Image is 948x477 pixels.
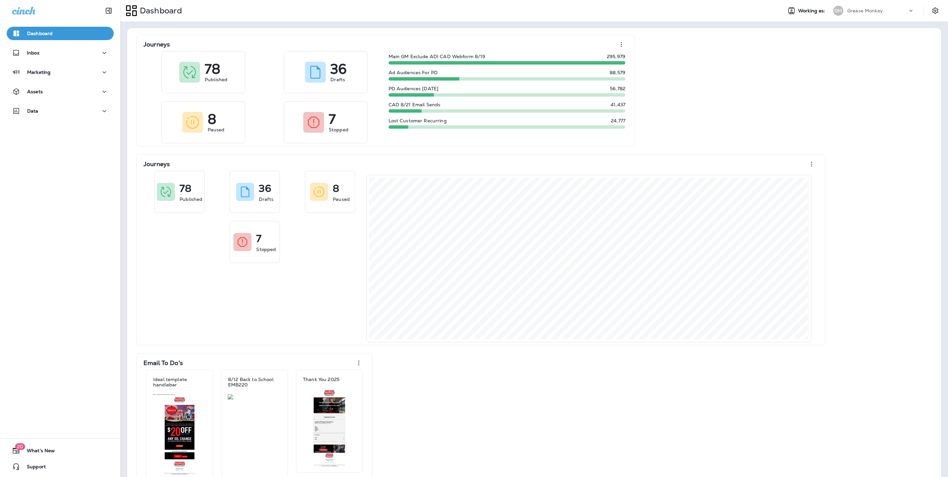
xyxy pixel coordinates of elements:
p: Journeys [143,41,170,48]
p: Ad Audiences For PD [389,70,438,75]
p: 36 [330,66,346,72]
button: Data [7,104,114,118]
p: Dashboard [27,31,52,36]
img: 07208182-a2a4-4166-a7fa-c3a419db5124.jpg [228,394,281,399]
p: Main GM Exclude ADI CAD Webform 8/19 [389,54,486,59]
p: PD Audiences [DATE] [389,86,439,91]
p: Stopped [329,126,348,133]
p: Ideal template handlebar [153,377,206,387]
p: 56,782 [610,86,625,91]
p: Published [205,76,227,83]
p: CAD 8/21 Email Sends [389,102,441,107]
p: 8 [208,116,216,122]
p: 78 [180,185,191,192]
p: Inbox [27,50,39,55]
p: 295,979 [607,54,625,59]
span: What's New [20,448,55,456]
p: 41,437 [611,102,625,107]
p: Paused [333,196,350,203]
button: Support [7,460,114,473]
p: 8 [333,185,339,192]
p: 36 [259,185,271,192]
p: 7 [329,116,336,122]
button: Marketing [7,66,114,79]
p: 88,579 [610,70,625,75]
p: Lost Customer Recurring [389,118,447,123]
p: Data [27,108,38,114]
p: Published [180,196,202,203]
p: Thank You 2025 [303,377,339,382]
p: Drafts [259,196,274,203]
p: Assets [27,89,43,94]
p: Drafts [330,76,345,83]
button: Inbox [7,46,114,59]
p: Paused [208,126,225,133]
button: Settings [929,5,941,17]
p: 7 [256,235,261,242]
div: GM [833,6,843,16]
button: Collapse Sidebar [99,4,118,17]
img: b291d73d-f983-40b9-b783-9c7d885d6265.jpg [303,389,356,467]
p: Stopped [256,246,276,253]
p: Email To Do's [143,360,183,366]
p: Dashboard [137,6,182,16]
span: Support [20,464,46,472]
p: Journeys [143,161,170,167]
button: 20What's New [7,444,114,457]
p: 24,777 [611,118,625,123]
button: Dashboard [7,27,114,40]
img: 962cf8b2-3a95-4ded-96a6-1457172ecc5f.jpg [153,394,206,475]
p: 8/12 Back to School EMB220 [228,377,281,387]
p: Marketing [27,70,50,75]
p: 78 [205,66,220,72]
span: Working as: [798,8,827,14]
button: Assets [7,85,114,98]
p: Grease Monkey [847,8,883,13]
span: 20 [15,443,25,450]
